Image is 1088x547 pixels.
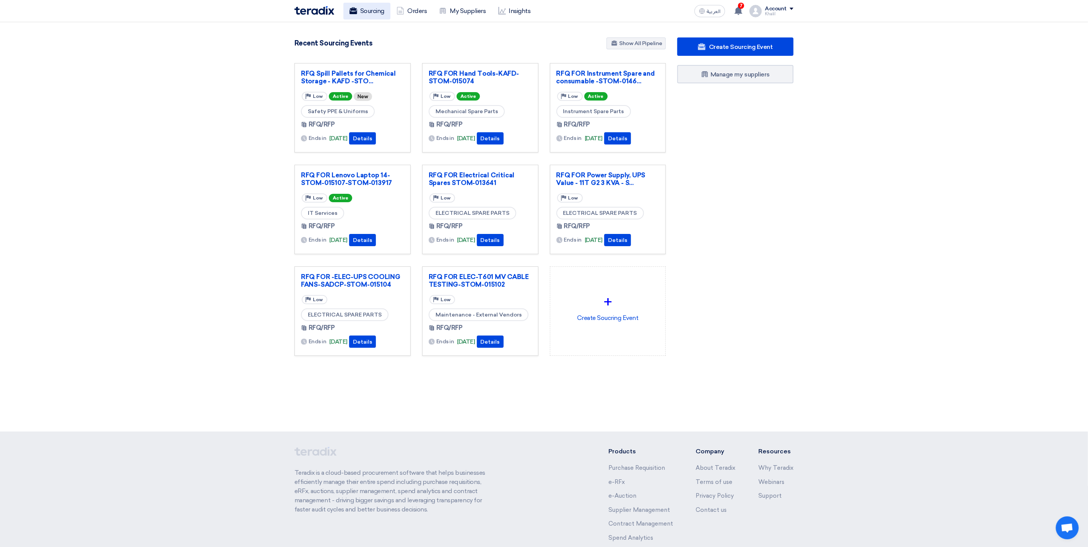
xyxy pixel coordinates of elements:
[765,6,787,12] div: Account
[436,323,463,333] span: RFQ/RFP
[564,120,590,129] span: RFQ/RFP
[309,323,335,333] span: RFQ/RFP
[349,336,376,348] button: Details
[585,134,603,143] span: [DATE]
[301,207,344,219] span: IT Services
[441,195,450,201] span: Low
[329,194,352,202] span: Active
[568,94,578,99] span: Low
[696,479,732,485] a: Terms of use
[301,70,404,85] a: RFQ Spill Pallets for Chemical Storage - KAFD -STO...
[436,120,463,129] span: RFQ/RFP
[556,70,660,85] a: RFQ FOR Instrument Spare and consumable -STOM-0146...
[329,92,352,101] span: Active
[608,534,653,541] a: Spend Analytics
[313,195,323,201] span: Low
[457,134,475,143] span: [DATE]
[309,120,335,129] span: RFQ/RFP
[556,207,644,219] span: ELECTRICAL SPARE PARTS
[457,92,480,101] span: Active
[429,308,529,321] span: Maintenance - External Vendors
[436,222,463,231] span: RFQ/RFP
[564,222,590,231] span: RFQ/RFP
[441,297,450,302] span: Low
[301,171,404,187] a: RFQ FOR Lenovo Laptop 14-STOM-015107-STOM-013917
[429,171,532,187] a: RFQ FOR Electrical Critical Spares STOM-013641
[608,479,625,485] a: e-RFx
[694,5,725,17] button: العربية
[585,236,603,245] span: [DATE]
[758,447,794,456] li: Resources
[477,336,504,348] button: Details
[309,134,327,142] span: Ends in
[758,464,794,471] a: Why Teradix
[608,447,673,456] li: Products
[330,236,348,245] span: [DATE]
[309,338,327,346] span: Ends in
[750,5,762,17] img: profile_test.png
[584,92,608,101] span: Active
[696,506,727,513] a: Contact us
[696,464,735,471] a: About Teradix
[765,12,794,16] div: Khalil
[758,479,784,485] a: Webinars
[309,236,327,244] span: Ends in
[738,3,744,9] span: 7
[758,492,782,499] a: Support
[556,171,660,187] a: RFQ FOR Power Supply, UPS Value - 11T G2 3 KVA - S...
[604,132,631,144] button: Details
[564,236,582,244] span: Ends in
[709,43,773,50] span: Create Sourcing Event
[429,105,505,118] span: Mechanical Spare Parts
[313,297,323,302] span: Low
[564,134,582,142] span: Ends in
[604,234,631,246] button: Details
[477,132,504,144] button: Details
[349,132,376,144] button: Details
[349,234,376,246] button: Details
[436,236,454,244] span: Ends in
[608,520,673,527] a: Contract Management
[608,506,670,513] a: Supplier Management
[429,70,532,85] a: RFQ FOR Hand Tools-KAFD-STOM-015074
[436,338,454,346] span: Ends in
[608,492,636,499] a: e-Auction
[1056,516,1079,539] div: Open chat
[343,3,390,19] a: Sourcing
[429,273,532,288] a: RFQ FOR ELEC-T601 MV CABLE TESTING-STOM-015102
[429,207,516,219] span: ELECTRICAL SPARE PARTS
[436,134,454,142] span: Ends in
[330,134,348,143] span: [DATE]
[568,195,578,201] span: Low
[556,105,631,118] span: Instrument Spare Parts
[354,92,372,101] div: New
[390,3,433,19] a: Orders
[313,94,323,99] span: Low
[608,464,665,471] a: Purchase Requisition
[696,492,734,499] a: Privacy Policy
[309,222,335,231] span: RFQ/RFP
[492,3,537,19] a: Insights
[294,6,334,15] img: Teradix logo
[294,468,494,514] p: Teradix is a cloud-based procurement software that helps businesses efficiently manage their enti...
[301,273,404,288] a: RFQ FOR -ELEC-UPS COOLING FANS-SADCP-STOM-015104
[330,338,348,346] span: [DATE]
[441,94,450,99] span: Low
[301,308,389,321] span: ELECTRICAL SPARE PARTS
[433,3,492,19] a: My Suppliers
[294,39,372,47] h4: Recent Sourcing Events
[696,447,735,456] li: Company
[457,338,475,346] span: [DATE]
[607,37,666,49] a: Show All Pipeline
[677,65,794,83] a: Manage my suppliers
[457,236,475,245] span: [DATE]
[556,273,660,340] div: Create Soucring Event
[556,291,660,313] div: +
[707,9,720,14] span: العربية
[301,105,375,118] span: Safety PPE & Uniforms
[477,234,504,246] button: Details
